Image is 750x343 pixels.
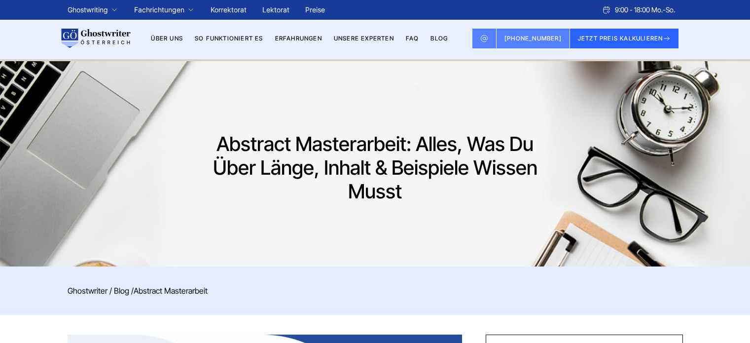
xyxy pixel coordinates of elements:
a: Über uns [151,35,183,42]
span: Abstract Masterarbeit [134,286,208,296]
img: logo wirschreiben [60,29,131,48]
a: Korrektorat [211,5,247,14]
a: Ghostwriter [68,286,107,296]
a: BLOG [430,35,448,42]
a: So funktioniert es [195,35,263,42]
a: Preise [305,5,325,14]
a: Unsere Experten [334,35,394,42]
a: Ghostwriting [68,4,108,16]
a: [PHONE_NUMBER] [497,29,570,48]
a: Fachrichtungen [134,4,184,16]
h1: Abstract Masterarbeit: Alles, was du über Länge, Inhalt & Beispiele wissen musst [198,132,552,203]
div: / / [68,286,683,295]
a: Blog [114,286,129,296]
span: 9:00 - 18:00 Mo.-So. [615,4,675,16]
img: Schedule [602,6,611,14]
button: JETZT PREIS KALKULIEREN [570,29,679,48]
a: Lektorat [262,5,289,14]
a: FAQ [406,35,419,42]
img: Email [480,35,488,42]
span: [PHONE_NUMBER] [504,35,562,42]
a: Erfahrungen [275,35,322,42]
